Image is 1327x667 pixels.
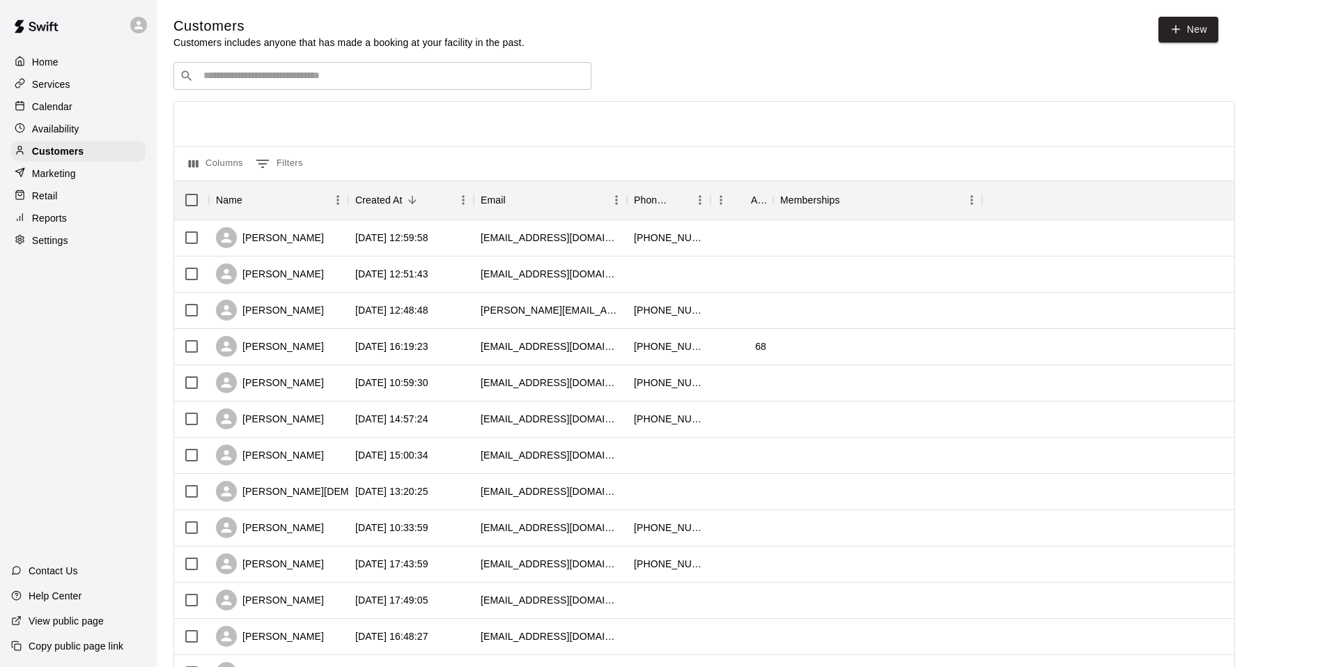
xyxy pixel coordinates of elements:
p: Reports [32,211,67,225]
div: 2025-10-11 12:59:58 [355,231,428,245]
div: +18606949258 [634,231,704,245]
div: weismillersm@gmail.com [481,267,620,281]
p: Home [32,55,59,69]
div: [PERSON_NAME] [216,626,324,647]
button: Sort [506,190,525,210]
a: Retail [11,185,146,206]
div: Age [751,181,766,220]
p: Availability [32,122,79,136]
div: 2025-10-09 16:19:23 [355,339,428,353]
p: Copy public page link [29,639,123,653]
p: Services [32,77,70,91]
button: Menu [961,190,982,210]
button: Menu [606,190,627,210]
div: Created At [348,181,474,220]
div: 2025-10-11 12:48:48 [355,303,428,317]
p: Calendar [32,100,72,114]
div: [PERSON_NAME] [216,445,324,466]
div: [PERSON_NAME] [216,517,324,538]
div: towacko@hotmail.com [481,339,620,353]
div: 2025-09-30 17:49:05 [355,593,428,607]
div: [PERSON_NAME] [216,372,324,393]
div: Memberships [773,181,982,220]
div: [PERSON_NAME] [216,263,324,284]
a: Services [11,74,146,95]
div: +15206123792 [634,412,704,426]
div: Created At [355,181,403,220]
a: Marketing [11,163,146,184]
div: rasmussenaf2014@gmail.com [481,231,620,245]
p: Help Center [29,589,82,603]
p: Contact Us [29,564,78,578]
div: 68 [755,339,766,353]
div: Memberships [780,181,840,220]
div: 2025-10-09 10:59:30 [355,376,428,390]
div: +12069791931 [634,339,704,353]
div: Email [481,181,506,220]
div: Phone Number [634,181,670,220]
button: Sort [670,190,690,210]
button: Select columns [185,153,247,175]
p: Marketing [32,167,76,181]
div: alverazebertoe0908@gmail.com [481,593,620,607]
div: 2025-10-08 14:57:24 [355,412,428,426]
div: +18605148458 [634,303,704,317]
div: [PERSON_NAME] [216,227,324,248]
div: cft_24@outlook.com [481,521,620,535]
div: ponch_21@hotmail.com [481,557,620,571]
button: Menu [711,190,731,210]
p: Retail [32,189,58,203]
div: 2025-10-03 17:43:59 [355,557,428,571]
div: +15203318496 [634,557,704,571]
p: Customers includes anyone that has made a booking at your facility in the past. [173,36,525,49]
a: Customers [11,141,146,162]
button: Menu [453,190,474,210]
div: seppi101712@gmail.com [481,484,620,498]
a: Availability [11,118,146,139]
div: macyquintanilla15@gmail.com [481,412,620,426]
div: [PERSON_NAME][DEMOGRAPHIC_DATA] [216,481,435,502]
div: 2025-10-04 13:20:25 [355,484,428,498]
button: Menu [327,190,348,210]
div: +15203027878 [634,376,704,390]
a: New [1158,17,1218,43]
p: Customers [32,144,84,158]
div: [PERSON_NAME] [216,408,324,429]
button: Sort [840,190,860,210]
button: Sort [731,190,751,210]
p: Settings [32,233,68,247]
div: 2025-10-07 15:00:34 [355,448,428,462]
div: +15205484478 [634,521,704,535]
button: Menu [690,190,711,210]
div: shawn.weismiller@gmail.com [481,303,620,317]
a: Calendar [11,96,146,117]
div: Search customers by name or email [173,62,591,90]
div: Name [209,181,348,220]
a: Reports [11,208,146,229]
button: Show filters [252,153,306,175]
h5: Customers [173,17,525,36]
div: Phone Number [627,181,711,220]
a: Settings [11,230,146,251]
div: [PERSON_NAME] [216,300,324,321]
div: [PERSON_NAME] [216,553,324,574]
p: View public page [29,614,104,628]
div: arizona123.hc@gmail.com [481,448,620,462]
a: Home [11,52,146,72]
div: Age [711,181,773,220]
div: 2025-10-04 10:33:59 [355,521,428,535]
div: Name [216,181,242,220]
div: [PERSON_NAME] [216,336,324,357]
div: 2025-09-30 16:48:27 [355,629,428,643]
button: Sort [242,190,262,210]
div: ktony.gonzalez12@gmail.com [481,376,620,390]
div: 2025-10-11 12:51:43 [355,267,428,281]
div: Email [474,181,627,220]
div: batdad75@gmail.com [481,629,620,643]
